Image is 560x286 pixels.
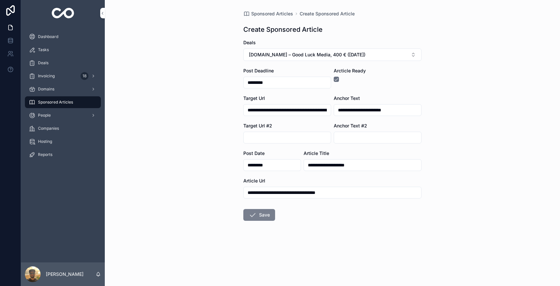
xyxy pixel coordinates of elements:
a: People [25,109,101,121]
span: Target Url #2 [243,123,272,128]
a: Sponsored Articles [243,10,293,17]
span: Sponsored Articles [251,10,293,17]
a: Tasks [25,44,101,56]
span: Reports [38,152,52,157]
span: Anchor Text #2 [334,123,367,128]
a: Create Sponsored Article [300,10,355,17]
span: Tasks [38,47,49,52]
span: Article Url [243,178,265,183]
span: Article Title [304,150,329,156]
div: 18 [81,72,88,80]
p: [PERSON_NAME] [46,271,84,277]
a: Companies [25,123,101,134]
a: Domains [25,83,101,95]
span: Sponsored Articles [38,100,73,105]
span: Companies [38,126,59,131]
span: Hosting [38,139,52,144]
div: scrollable content [21,26,105,169]
span: People [38,113,51,118]
a: Hosting [25,136,101,147]
a: Dashboard [25,31,101,43]
a: Invoicing18 [25,70,101,82]
span: Invoicing [38,73,55,79]
a: Sponsored Articles [25,96,101,108]
button: Select Button [243,48,421,61]
img: App logo [52,8,74,18]
span: Deals [38,60,48,66]
a: Reports [25,149,101,161]
span: Anchor Text [334,95,360,101]
span: Post Deadline [243,68,274,73]
span: Dashboard [38,34,58,39]
span: Deals [243,40,256,45]
span: [DOMAIN_NAME] – Good Luck Media, 400 € ([DATE]) [249,51,365,58]
span: Post Date [243,150,265,156]
h1: Create Sponsored Article [243,25,323,34]
span: Arcticle Ready [334,68,366,73]
button: Save [243,209,275,221]
a: Deals [25,57,101,69]
span: Domains [38,86,54,92]
span: Target Url [243,95,265,101]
